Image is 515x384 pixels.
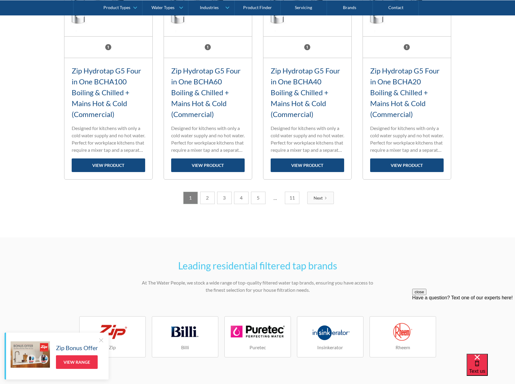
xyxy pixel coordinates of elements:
div: Product Types [103,5,130,10]
a: 4 [234,192,249,204]
div: Industries [200,5,219,10]
div: List [64,192,451,204]
a: Insinkerator [297,316,363,357]
p: Designed for kitchens with only a cold water supply and no hot water. Perfect for workplace kitch... [271,125,344,154]
div: ... [268,192,282,204]
h5: Zip Bonus Offer [56,343,98,352]
img: Zip Bonus Offer [11,341,50,368]
p: Designed for kitchens with only a cold water supply and no hot water. Perfect for workplace kitch... [171,125,245,154]
p: Designed for kitchens with only a cold water supply and no hot water. Perfect for workplace kitch... [72,125,145,154]
p: At The Water People, we stock a wide range of top-quality filtered water tap brands, ensuring you... [140,279,376,294]
a: view product [72,158,145,172]
a: Zip Hydrotap G5 Four in One BCHA100 Boiling & Chilled + Mains Hot & Cold (Commercial) [72,66,141,119]
h4: Rheem [396,344,410,351]
a: view product [271,158,344,172]
a: Rheem [370,316,436,357]
a: 2 [200,192,215,204]
h4: Puretec [249,344,266,351]
a: 1 [183,192,198,204]
a: 11 [285,192,299,204]
a: View Range [56,355,98,369]
a: Zip Hydrotap G5 Four in One BCHA20 Boiling & Chilled + Mains Hot & Cold (Commercial) [370,66,440,119]
h4: Zip [109,344,116,351]
div: Next [314,195,323,201]
div: Water Types [152,5,174,10]
iframe: podium webchat widget prompt [412,289,515,361]
a: view product [370,158,444,172]
a: 5 [251,192,266,204]
a: 3 [217,192,232,204]
a: Billi [152,316,218,357]
iframe: podium webchat widget bubble [467,354,515,384]
h2: Leading residential filtered tap brands [140,259,376,273]
h4: Insinkerator [317,344,343,351]
a: Next Page [307,192,334,204]
a: Zip Hydrotap G5 Four in One BCHA40 Boiling & Chilled + Mains Hot & Cold (Commercial) [271,66,340,119]
h4: Billi [181,344,189,351]
a: Zip [79,316,146,357]
p: Designed for kitchens with only a cold water supply and no hot water. Perfect for workplace kitch... [370,125,444,154]
a: view product [171,158,245,172]
a: Zip Hydrotap G5 Four in One BCHA60 Boiling & Chilled + Mains Hot & Cold (Commercial) [171,66,241,119]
